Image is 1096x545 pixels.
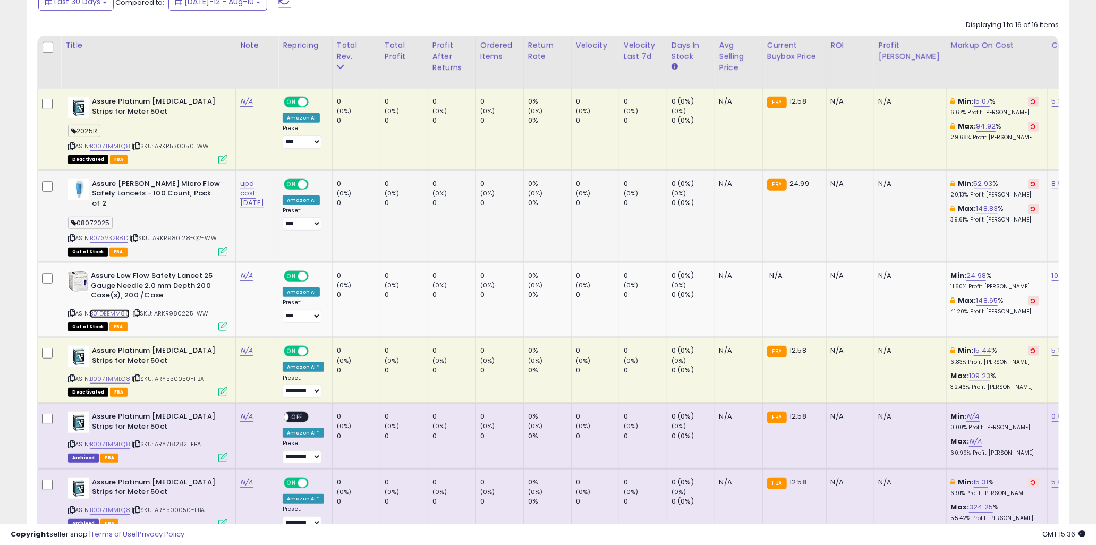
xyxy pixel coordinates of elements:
[951,359,1039,366] p: 6.83% Profit [PERSON_NAME]
[480,97,523,106] div: 0
[974,96,990,107] a: 15.07
[528,189,543,198] small: (0%)
[385,431,428,441] div: 0
[337,116,380,125] div: 0
[432,97,475,106] div: 0
[240,477,253,488] a: N/A
[719,40,758,73] div: Avg Selling Price
[831,179,866,189] div: N/A
[92,179,221,211] b: Assure [PERSON_NAME] Micro Flow Safely Lancets - 100 Count, Pack of 2
[576,290,619,300] div: 0
[624,478,667,487] div: 0
[672,271,715,280] div: 0 (0%)
[528,281,543,289] small: (0%)
[288,413,305,422] span: OFF
[480,422,495,430] small: (0%)
[68,412,89,433] img: 41gisrw3SgL._SL40_.jpg
[879,97,938,106] div: N/A
[283,207,324,231] div: Preset:
[432,198,475,208] div: 0
[285,478,298,487] span: ON
[576,97,619,106] div: 0
[719,97,754,106] div: N/A
[337,290,380,300] div: 0
[480,271,523,280] div: 0
[132,440,201,448] span: | SKU: ARY718282-FBA
[68,217,113,229] span: 08072025
[68,125,100,137] span: 2025R
[879,478,938,487] div: N/A
[132,374,204,383] span: | SKU: ARY530050-FBA
[576,189,591,198] small: (0%)
[528,40,567,62] div: Return Rate
[831,478,866,487] div: N/A
[767,179,787,191] small: FBA
[624,365,667,375] div: 0
[92,412,221,434] b: Assure Platinum [MEDICAL_DATA] Strips for Meter 50ct
[672,107,686,115] small: (0%)
[385,40,423,62] div: Total Profit
[951,109,1039,116] p: 6.67% Profit [PERSON_NAME]
[480,179,523,189] div: 0
[672,116,715,125] div: 0 (0%)
[283,287,320,297] div: Amazon AI
[68,478,227,527] div: ASIN:
[789,96,806,106] span: 12.58
[789,411,806,421] span: 12.58
[480,290,523,300] div: 0
[576,116,619,125] div: 0
[337,107,352,115] small: (0%)
[385,346,428,355] div: 0
[68,346,227,395] div: ASIN:
[480,198,523,208] div: 0
[528,422,543,430] small: (0%)
[65,40,231,51] div: Title
[283,299,324,323] div: Preset:
[958,295,976,305] b: Max:
[90,374,130,384] a: B007TMMLQ8
[385,290,428,300] div: 0
[240,40,274,51] div: Note
[240,270,253,281] a: N/A
[528,356,543,365] small: (0%)
[951,122,1039,141] div: %
[480,478,523,487] div: 0
[90,309,130,318] a: B01DEEMM86
[672,40,710,62] div: Days In Stock
[879,412,938,421] div: N/A
[528,412,571,421] div: 0%
[130,234,217,242] span: | SKU: ARKR980128-Q2-WW
[285,180,298,189] span: ON
[624,412,667,421] div: 0
[283,440,324,464] div: Preset:
[958,178,974,189] b: Min:
[974,178,993,189] a: 52.93
[68,346,89,367] img: 41gisrw3SgL._SL40_.jpg
[480,431,523,441] div: 0
[974,477,989,488] a: 15.31
[385,189,400,198] small: (0%)
[951,308,1039,316] p: 41.20% Profit [PERSON_NAME]
[951,191,1039,199] p: 20.13% Profit [PERSON_NAME]
[68,454,99,463] span: Listings that have been deleted from Seller Central
[958,121,976,131] b: Max:
[337,356,352,365] small: (0%)
[1052,178,1067,189] a: 8.52
[283,125,324,149] div: Preset:
[432,40,471,73] div: Profit After Returns
[719,478,754,487] div: N/A
[385,356,400,365] small: (0%)
[767,346,787,357] small: FBA
[385,478,428,487] div: 0
[432,422,447,430] small: (0%)
[951,271,1039,291] div: %
[624,189,639,198] small: (0%)
[951,478,1039,497] div: %
[951,449,1039,457] p: 60.99% Profit [PERSON_NAME]
[480,281,495,289] small: (0%)
[576,346,619,355] div: 0
[385,422,400,430] small: (0%)
[946,36,1047,89] th: The percentage added to the cost of goods (COGS) that forms the calculator for Min & Max prices.
[624,198,667,208] div: 0
[138,529,184,539] a: Privacy Policy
